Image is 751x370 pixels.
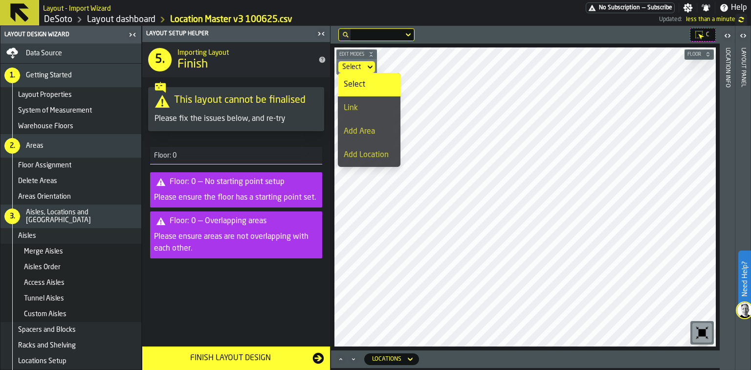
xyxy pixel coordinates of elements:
[150,147,322,164] h3: title-section-Floor: 0
[177,57,208,72] span: Finish
[344,102,395,114] div: Link
[18,162,71,169] span: Floor Assignment
[685,52,703,57] span: Floor
[18,91,72,99] span: Layout Properties
[177,47,307,57] h2: Sub Title
[364,353,419,365] div: DropdownMenuValue-locations
[721,28,734,46] label: button-toggle-Open
[0,118,141,134] li: menu Warehouse Floors
[731,2,747,14] span: Help
[344,79,395,91] div: Select
[0,103,141,118] li: menu System of Measurement
[0,26,141,44] header: Layout Design Wizard
[18,122,73,130] span: Warehouse Floors
[142,347,330,370] button: button-Finish Layout Design
[24,310,66,318] span: Custom Aisles
[44,14,72,25] a: link-to-/wh/i/53489ce4-9a4e-4130-9411-87a947849922
[659,16,682,23] span: Updated:
[0,228,141,244] li: menu Aisles
[686,16,735,23] span: 10/6/2025, 4:04:13 PM
[314,28,328,40] label: button-toggle-Close me
[0,158,141,173] li: menu Floor Assignment
[18,107,92,115] span: System of Measurement
[150,172,322,208] div: alert-Floor: 0 — No starting point setup
[694,325,710,341] svg: Reset zoom and position
[706,31,709,38] span: C
[0,338,141,353] li: menu Racks and Shelving
[344,149,395,161] div: Add Location
[170,176,285,188] div: Floor: 0 — No starting point setup
[170,215,266,227] div: Floor: 0 — Overlapping areas
[720,26,735,370] header: Location Info
[87,14,155,25] a: link-to-/wh/i/53489ce4-9a4e-4130-9411-87a947849922/designer
[0,44,141,64] li: menu Data Source
[724,46,731,368] div: Location Info
[0,306,141,322] li: menu Custom Aisles
[343,32,349,38] div: hide filter
[342,63,361,71] div: DropdownMenuValue-none
[43,3,111,13] h2: Sub Title
[18,193,71,201] span: Areas Orientation
[735,26,751,370] header: Layout panel
[715,2,751,14] label: button-toggle-Help
[148,48,172,71] div: 5.
[586,2,675,13] a: link-to-/wh/i/53489ce4-9a4e-4130-9411-87a947849922/pricing/
[144,30,314,37] div: Layout Setup Helper
[338,120,400,143] li: dropdown-item
[642,4,645,11] span: —
[336,49,377,59] button: button-
[344,126,395,138] div: Add Area
[0,189,141,205] li: menu Areas Orientation
[348,354,359,364] button: Minimize
[337,52,366,57] span: Edit Modes
[599,4,640,11] span: No Subscription
[0,275,141,291] li: menu Access Aisles
[0,134,141,158] li: menu Areas
[736,28,750,46] label: button-toggle-Open
[142,42,330,77] div: title-Finish
[43,14,351,25] nav: Breadcrumb
[142,26,330,42] header: Layout Setup Helper
[24,295,64,302] span: Tunnel Aisles
[372,356,401,363] div: DropdownMenuValue-locations
[697,3,715,13] label: button-toggle-Notifications
[0,291,141,306] li: menu Tunnel Aisles
[4,208,20,224] div: 3.
[154,231,318,254] div: Please ensure areas are not overlapping with each other.
[150,211,322,258] div: alert-Floor: 0 — Overlapping areas
[154,192,318,204] div: Please ensure the floor has a starting point set.
[18,342,76,349] span: Racks and Shelving
[739,252,750,306] label: Need Help?
[735,14,747,25] label: button-toggle-undefined
[679,3,697,13] label: button-toggle-Settings
[0,259,141,275] li: menu Aisles Order
[0,322,141,338] li: menu Spacers and Blocks
[0,353,141,369] li: menu Locations Setup
[18,326,76,334] span: Spacers and Blocks
[2,31,126,38] div: Layout Design Wizard
[24,248,63,255] span: Merge Aisles
[155,93,318,109] div: This layout cannot be finalised
[4,138,20,154] div: 2.
[690,321,714,345] div: button-toolbar-undefined
[170,14,292,25] a: link-to-/wh/i/53489ce4-9a4e-4130-9411-87a947849922/import/layout/90b5e83b-d3e6-448a-aab2-38ace3e1...
[126,29,139,41] label: button-toggle-Close me
[0,205,141,228] li: menu Aisles, Locations and Bays
[18,232,36,240] span: Aisles
[150,152,177,160] span: Floor: 0
[26,142,44,150] span: Areas
[685,49,714,59] button: button-
[24,279,65,287] span: Access Aisles
[338,96,400,120] li: dropdown-item
[0,64,141,87] li: menu Getting Started
[338,73,400,167] ul: dropdown-menu
[26,208,137,224] span: Aisles, Locations and [GEOGRAPHIC_DATA]
[18,357,66,365] span: Locations Setup
[148,352,312,364] div: Finish Layout Design
[338,143,400,167] li: dropdown-item
[18,177,57,185] span: Delete Areas
[4,68,20,83] div: 1.
[647,4,672,11] span: Subscribe
[0,87,141,103] li: menu Layout Properties
[0,173,141,189] li: menu Delete Areas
